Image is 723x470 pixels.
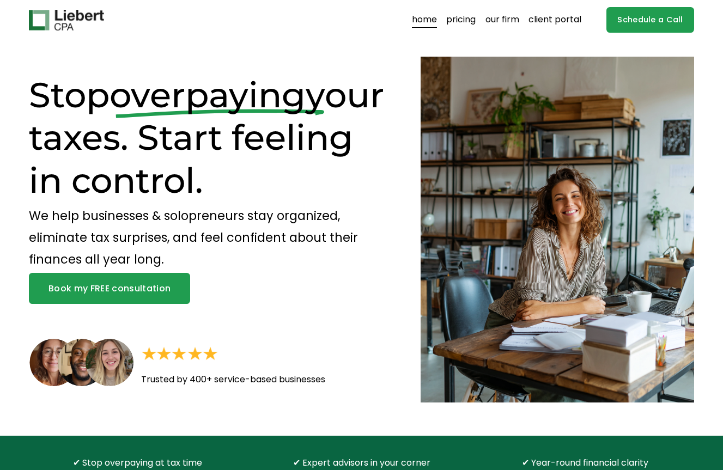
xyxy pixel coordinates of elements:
[528,11,581,29] a: client portal
[606,7,694,33] a: Schedule a Call
[485,11,519,29] a: our firm
[141,372,359,388] p: Trusted by 400+ service-based businesses
[412,11,437,29] a: home
[29,10,104,30] img: Liebert CPA
[110,74,306,116] span: overpaying
[29,273,190,303] a: Book my FREE consultation
[29,74,386,202] h1: Stop your taxes. Start feeling in control.
[446,11,476,29] a: pricing
[29,205,386,271] p: We help businesses & solopreneurs stay organized, eliminate tax surprises, and feel confident abo...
